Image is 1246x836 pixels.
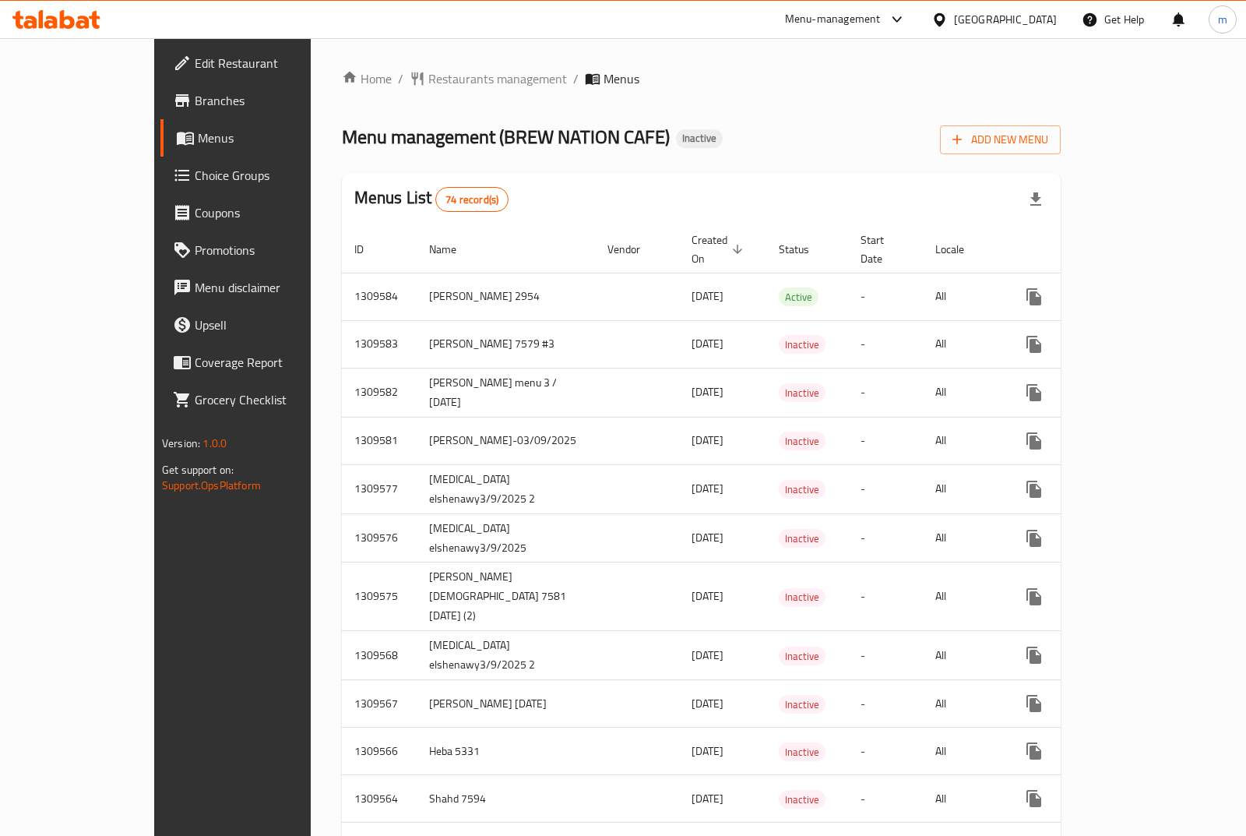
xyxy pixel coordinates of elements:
[1015,520,1053,557] button: more
[779,791,825,809] span: Inactive
[417,368,595,417] td: [PERSON_NAME] menu 3 / [DATE]
[1053,422,1090,460] button: Change Status
[160,381,362,418] a: Grocery Checklist
[692,586,723,606] span: [DATE]
[160,231,362,269] a: Promotions
[162,475,261,496] a: Support.OpsPlatform
[604,69,639,88] span: Menus
[923,273,1003,320] td: All
[1053,374,1090,411] button: Change Status
[779,287,818,306] div: Active
[923,368,1003,417] td: All
[1017,181,1054,218] div: Export file
[692,478,723,499] span: [DATE]
[923,563,1003,631] td: All
[1053,326,1090,363] button: Change Status
[195,241,350,259] span: Promotions
[923,513,1003,563] td: All
[952,130,1048,150] span: Add New Menu
[779,695,825,714] div: Inactive
[1053,471,1090,508] button: Change Status
[162,433,200,453] span: Version:
[779,336,825,354] span: Inactive
[779,481,825,499] span: Inactive
[410,69,567,88] a: Restaurants management
[354,186,509,212] h2: Menus List
[1053,780,1090,817] button: Change Status
[692,741,723,761] span: [DATE]
[195,166,350,185] span: Choice Groups
[940,125,1061,154] button: Add New Menu
[429,240,477,259] span: Name
[342,320,417,368] td: 1309583
[779,384,825,402] span: Inactive
[1015,374,1053,411] button: more
[342,273,417,320] td: 1309584
[692,693,723,714] span: [DATE]
[692,645,723,665] span: [DATE]
[195,278,350,297] span: Menu disclaimer
[779,335,825,354] div: Inactive
[1015,422,1053,460] button: more
[398,69,403,88] li: /
[1053,685,1090,722] button: Change Status
[1015,471,1053,508] button: more
[1015,326,1053,363] button: more
[848,680,923,728] td: -
[160,344,362,381] a: Coverage Report
[779,588,825,606] span: Inactive
[779,383,825,402] div: Inactive
[779,432,825,450] div: Inactive
[417,513,595,563] td: [MEDICAL_DATA] elshenawy3/9/2025
[923,775,1003,823] td: All
[935,240,984,259] span: Locale
[1015,732,1053,770] button: more
[848,513,923,563] td: -
[923,680,1003,728] td: All
[160,194,362,231] a: Coupons
[573,69,579,88] li: /
[848,728,923,775] td: -
[848,368,923,417] td: -
[160,44,362,82] a: Edit Restaurant
[848,631,923,680] td: -
[195,353,350,372] span: Coverage Report
[1053,578,1090,616] button: Change Status
[417,417,595,464] td: [PERSON_NAME]-03/09/2025
[1015,637,1053,674] button: more
[923,728,1003,775] td: All
[1053,520,1090,557] button: Change Status
[342,680,417,728] td: 1309567
[779,647,825,665] span: Inactive
[861,231,904,268] span: Start Date
[779,288,818,306] span: Active
[160,82,362,119] a: Branches
[779,529,825,548] div: Inactive
[195,316,350,334] span: Upsell
[342,775,417,823] td: 1309564
[342,513,417,563] td: 1309576
[417,631,595,680] td: [MEDICAL_DATA] elshenawy3/9/2025 2
[923,631,1003,680] td: All
[354,240,384,259] span: ID
[779,743,825,761] div: Inactive
[417,775,595,823] td: Shahd 7594
[692,430,723,450] span: [DATE]
[923,464,1003,513] td: All
[342,728,417,775] td: 1309566
[160,119,362,157] a: Menus
[160,269,362,306] a: Menu disclaimer
[779,240,829,259] span: Status
[785,10,881,29] div: Menu-management
[1015,685,1053,722] button: more
[779,743,825,761] span: Inactive
[676,132,723,145] span: Inactive
[342,368,417,417] td: 1309582
[162,460,234,480] span: Get support on:
[692,333,723,354] span: [DATE]
[428,69,567,88] span: Restaurants management
[1053,637,1090,674] button: Change Status
[779,530,825,548] span: Inactive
